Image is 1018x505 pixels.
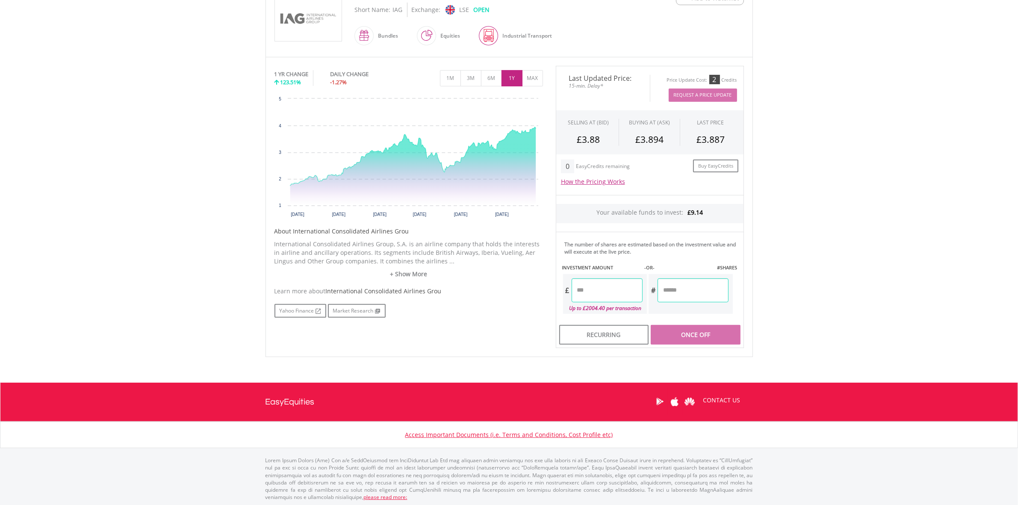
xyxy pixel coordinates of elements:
[291,212,304,217] text: [DATE]
[559,325,649,345] div: Recurring
[688,208,703,216] span: £9.14
[460,70,481,86] button: 3M
[274,270,543,278] a: + Show More
[330,78,347,86] span: -1.27%
[373,212,387,217] text: [DATE]
[644,264,655,271] label: -OR-
[481,70,502,86] button: 6M
[563,82,643,90] span: 15-min. Delay*
[445,5,454,15] img: lse.png
[266,383,315,421] a: EasyEquities
[669,89,737,102] button: Request A Price Update
[565,241,740,255] div: The number of shares are estimated based on the investment value and will execute at the live price.
[279,150,281,155] text: 3
[274,70,309,78] div: 1 YR CHANGE
[440,70,461,86] button: 1M
[502,70,522,86] button: 1Y
[460,3,469,17] div: LSE
[274,304,326,318] a: Yahoo Finance
[474,3,490,17] div: OPEN
[279,97,281,101] text: 5
[355,3,391,17] div: Short Name:
[717,264,737,271] label: #SHARES
[364,493,407,501] a: please read more:
[279,177,281,181] text: 2
[274,95,543,223] svg: Interactive chart
[437,26,460,46] div: Equities
[393,3,403,17] div: IAG
[280,78,301,86] span: 123.51%
[499,26,552,46] div: Industrial Transport
[652,388,667,415] a: Google Play
[562,264,614,271] label: INVESTMENT AMOUNT
[577,133,600,145] span: £3.88
[332,212,345,217] text: [DATE]
[405,431,613,439] a: Access Important Documents (i.e. Terms and Conditions, Cost Profile etc)
[556,204,744,223] div: Your available funds to invest:
[722,77,737,83] div: Credits
[266,457,753,501] p: Lorem Ipsum Dolors (Ame) Con a/e SeddOeiusmod tem InciDiduntut Lab Etd mag aliquaen admin veniamq...
[279,124,281,128] text: 4
[649,278,658,302] div: #
[697,388,747,412] a: CONTACT US
[682,388,697,415] a: Huawei
[279,203,281,208] text: 1
[576,163,630,171] div: EasyCredits remaining
[635,133,664,145] span: £3.894
[693,159,738,173] a: Buy EasyCredits
[330,70,397,78] div: DAILY CHANGE
[568,119,609,126] div: SELLING AT (BID)
[454,212,467,217] text: [DATE]
[274,227,543,236] h5: About International Consolidated Airlines Grou
[326,287,442,295] span: International Consolidated Airlines Grou
[697,119,724,126] div: LAST PRICE
[709,75,720,84] div: 2
[561,159,574,173] div: 0
[651,325,740,345] div: Once Off
[274,287,543,295] div: Learn more about
[563,278,572,302] div: £
[563,302,643,314] div: Up to £2004.40 per transaction
[522,70,543,86] button: MAX
[561,177,625,186] a: How the Pricing Works
[374,26,398,46] div: Bundles
[413,212,426,217] text: [DATE]
[696,133,725,145] span: £3.887
[667,77,708,83] div: Price Update Cost:
[412,3,441,17] div: Exchange:
[667,388,682,415] a: Apple
[563,75,643,82] span: Last Updated Price:
[274,240,543,266] p: International Consolidated Airlines Group, S.A. is an airline company that holds the interests in...
[274,95,543,223] div: Chart. Highcharts interactive chart.
[629,119,670,126] span: BUYING AT (ASK)
[495,212,509,217] text: [DATE]
[328,304,386,318] a: Market Research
